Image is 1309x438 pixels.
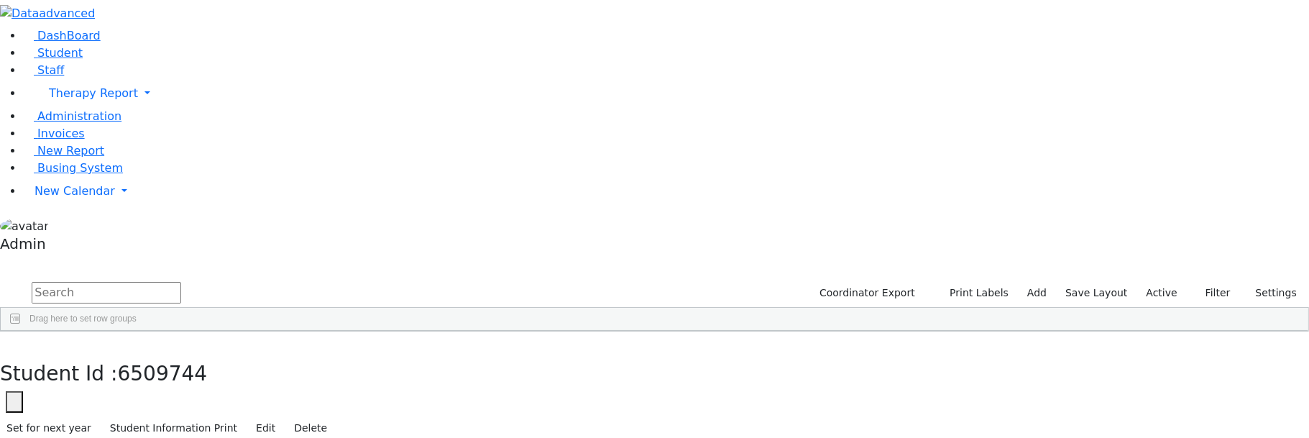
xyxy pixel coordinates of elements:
[29,314,137,324] span: Drag here to set row groups
[23,46,83,60] a: Student
[810,282,922,304] button: Coordinator Export
[37,29,101,42] span: DashBoard
[23,63,64,77] a: Staff
[1187,282,1237,304] button: Filter
[35,184,115,198] span: New Calendar
[37,46,83,60] span: Student
[1237,282,1303,304] button: Settings
[37,161,123,175] span: Busing System
[32,282,181,304] input: Search
[23,79,1309,108] a: Therapy Report
[23,29,101,42] a: DashBoard
[37,127,85,140] span: Invoices
[37,63,64,77] span: Staff
[1021,282,1053,304] a: Add
[1140,282,1184,304] label: Active
[23,109,121,123] a: Administration
[23,161,123,175] a: Busing System
[118,362,208,385] span: 6509744
[23,144,104,158] a: New Report
[23,177,1309,206] a: New Calendar
[37,144,104,158] span: New Report
[49,86,138,100] span: Therapy Report
[37,109,121,123] span: Administration
[1059,282,1134,304] button: Save Layout
[23,127,85,140] a: Invoices
[933,282,1015,304] button: Print Labels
